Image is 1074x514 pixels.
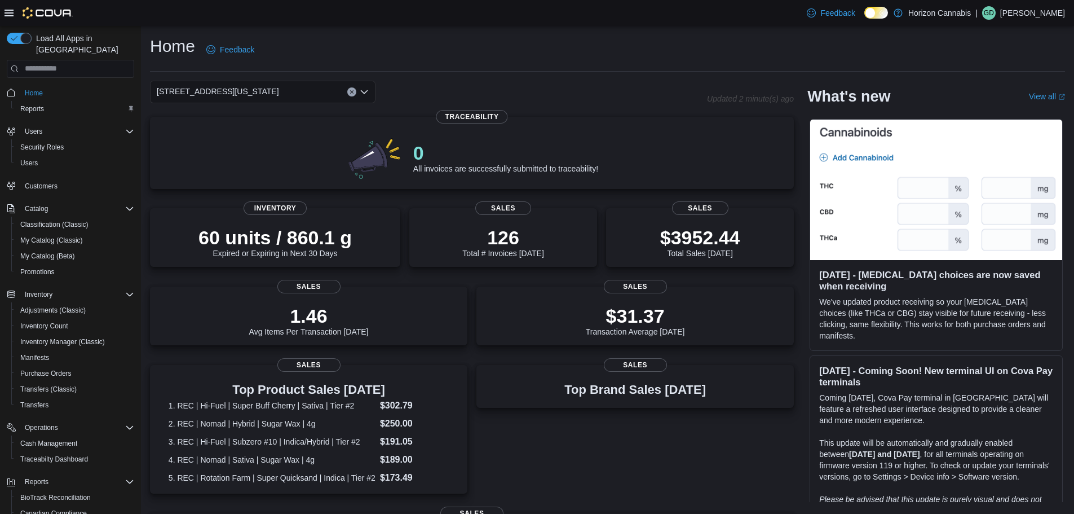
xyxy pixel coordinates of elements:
[20,179,62,193] a: Customers
[2,287,139,302] button: Inventory
[25,423,58,432] span: Operations
[604,358,667,372] span: Sales
[2,85,139,101] button: Home
[820,7,855,19] span: Feedback
[20,125,47,138] button: Users
[169,472,375,484] dt: 5. REC | Rotation Farm | Super Quicksand | Indica | Tier #2
[25,127,42,136] span: Users
[11,217,139,232] button: Classification (Classic)
[20,421,134,434] span: Operations
[11,248,139,264] button: My Catalog (Beta)
[1058,94,1065,100] svg: External link
[20,267,55,276] span: Promotions
[11,436,139,451] button: Cash Management
[16,304,134,317] span: Adjustments (Classic)
[586,305,685,336] div: Transaction Average [DATE]
[20,179,134,193] span: Customers
[16,367,134,380] span: Purchase Orders
[16,218,93,231] a: Classification (Classic)
[169,418,375,429] dt: 2. REC | Nomad | Hybrid | Sugar Wax | 4g
[380,471,449,485] dd: $173.49
[604,280,667,293] span: Sales
[169,436,375,447] dt: 3. REC | Hi-Fuel | Subzero #10 | Indica/Hybrid | Tier #2
[16,249,79,263] a: My Catalog (Beta)
[16,234,134,247] span: My Catalog (Classic)
[380,399,449,412] dd: $302.79
[11,334,139,350] button: Inventory Manager (Classic)
[16,156,134,170] span: Users
[20,220,89,229] span: Classification (Classic)
[202,38,259,61] a: Feedback
[11,451,139,467] button: Traceabilty Dashboard
[462,226,543,249] p: 126
[16,453,92,466] a: Traceabilty Dashboard
[11,397,139,413] button: Transfers
[413,142,598,173] div: All invoices are successfully submitted to traceability!
[277,280,341,293] span: Sales
[436,110,508,124] span: Traceability
[169,383,449,397] h3: Top Product Sales [DATE]
[249,305,369,327] p: 1.46
[20,475,53,489] button: Reports
[864,7,888,19] input: Dark Mode
[16,140,68,154] a: Security Roles
[819,392,1053,426] p: Coming [DATE], Cova Pay terminal in [GEOGRAPHIC_DATA] will feature a refreshed user interface des...
[20,236,83,245] span: My Catalog (Classic)
[198,226,352,249] p: 60 units / 860.1 g
[16,265,59,279] a: Promotions
[20,322,68,331] span: Inventory Count
[380,453,449,467] dd: $189.00
[11,101,139,117] button: Reports
[908,6,971,20] p: Horizon Cannabis
[20,439,77,448] span: Cash Management
[16,367,76,380] a: Purchase Orders
[11,264,139,280] button: Promotions
[16,218,134,231] span: Classification (Classic)
[819,269,1053,292] h3: [DATE] - [MEDICAL_DATA] choices are now saved when receiving
[346,135,404,180] img: 0
[11,232,139,248] button: My Catalog (Classic)
[25,290,52,299] span: Inventory
[586,305,685,327] p: $31.37
[198,226,352,258] div: Expired or Expiring in Next 30 Days
[2,124,139,139] button: Users
[16,398,53,412] a: Transfers
[20,125,134,138] span: Users
[11,155,139,171] button: Users
[16,437,134,450] span: Cash Management
[20,337,105,346] span: Inventory Manager (Classic)
[16,249,134,263] span: My Catalog (Beta)
[20,369,72,378] span: Purchase Orders
[2,474,139,490] button: Reports
[16,383,81,396] a: Transfers (Classic)
[20,86,134,100] span: Home
[380,435,449,449] dd: $191.05
[975,6,978,20] p: |
[984,6,994,20] span: GD
[249,305,369,336] div: Avg Items Per Transaction [DATE]
[16,398,134,412] span: Transfers
[16,156,42,170] a: Users
[16,102,134,116] span: Reports
[564,383,706,397] h3: Top Brand Sales [DATE]
[20,353,49,362] span: Manifests
[20,104,44,113] span: Reports
[16,351,134,364] span: Manifests
[150,35,195,58] h1: Home
[16,491,134,504] span: BioTrack Reconciliation
[16,102,48,116] a: Reports
[20,385,77,394] span: Transfers (Classic)
[20,475,134,489] span: Reports
[11,318,139,334] button: Inventory Count
[20,86,47,100] a: Home
[11,302,139,318] button: Adjustments (Classic)
[2,420,139,436] button: Operations
[20,252,75,261] span: My Catalog (Beta)
[16,140,134,154] span: Security Roles
[169,400,375,411] dt: 1. REC | Hi-Fuel | Super Buff Cherry | Sativa | Tier #2
[16,453,134,466] span: Traceabilty Dashboard
[380,417,449,430] dd: $250.00
[462,226,543,258] div: Total # Invoices [DATE]
[20,421,63,434] button: Operations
